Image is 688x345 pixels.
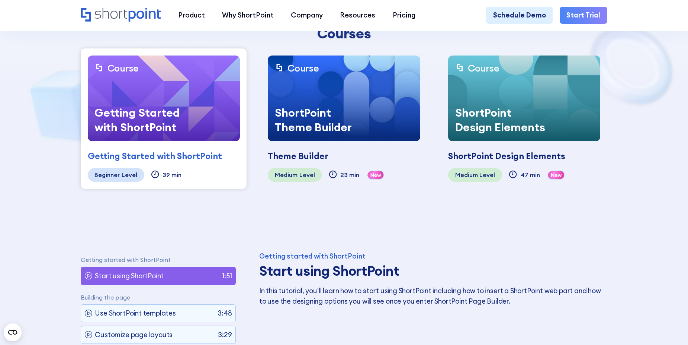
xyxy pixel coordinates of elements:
div: ShortPoint Theme Builder [268,98,376,141]
button: Open CMP widget [4,323,22,341]
a: CourseShortPoint Design Elements [448,56,600,142]
div: Course [107,62,139,74]
div: Course [287,62,319,74]
a: Home [81,8,161,23]
p: Use ShortPoint templates [95,308,176,319]
a: Schedule Demo [486,7,553,24]
p: In this tutorial, you’ll learn how to start using ShortPoint including how to insert a ShortPoint... [259,286,602,307]
div: Courses [205,26,483,42]
div: Company [291,10,323,20]
p: 1:51 [222,271,232,281]
div: Getting Started with ShortPoint [88,150,222,163]
p: Getting started with ShortPoint [81,256,235,263]
div: Getting Started with ShortPoint [88,98,196,141]
div: Medium [275,171,298,178]
p: 3:29 [218,330,232,340]
p: Building the page [81,294,235,301]
a: Company [282,7,331,24]
p: Start using ShortPoint [95,271,164,281]
div: Level [479,171,495,178]
a: Why ShortPoint [213,7,282,24]
div: Level [299,171,315,178]
iframe: Chat Widget [651,309,688,345]
div: Getting started with ShortPoint [259,253,602,260]
a: CourseShortPoint Theme Builder [268,56,420,142]
div: 47 min [521,171,540,178]
div: Product [178,10,205,20]
div: Course [468,62,499,74]
p: Customize page layouts [95,330,173,340]
a: CourseGetting Started with ShortPoint [88,56,240,142]
div: Level [122,171,137,178]
div: Resources [340,10,375,20]
div: 23 min [340,171,359,178]
p: 3:48 [218,308,232,319]
a: Start Trial [560,7,607,24]
a: Resources [331,7,384,24]
div: Beginner [94,171,120,178]
div: Theme Builder [268,150,328,163]
h3: Start using ShortPoint [259,263,602,279]
a: Product [170,7,213,24]
a: Pricing [384,7,424,24]
div: Pricing [393,10,415,20]
div: ShortPoint Design Elements [448,150,565,163]
div: ShortPoint Design Elements [448,98,557,141]
div: Medium [455,171,478,178]
div: 39 min [163,171,181,178]
div: Why ShortPoint [222,10,274,20]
